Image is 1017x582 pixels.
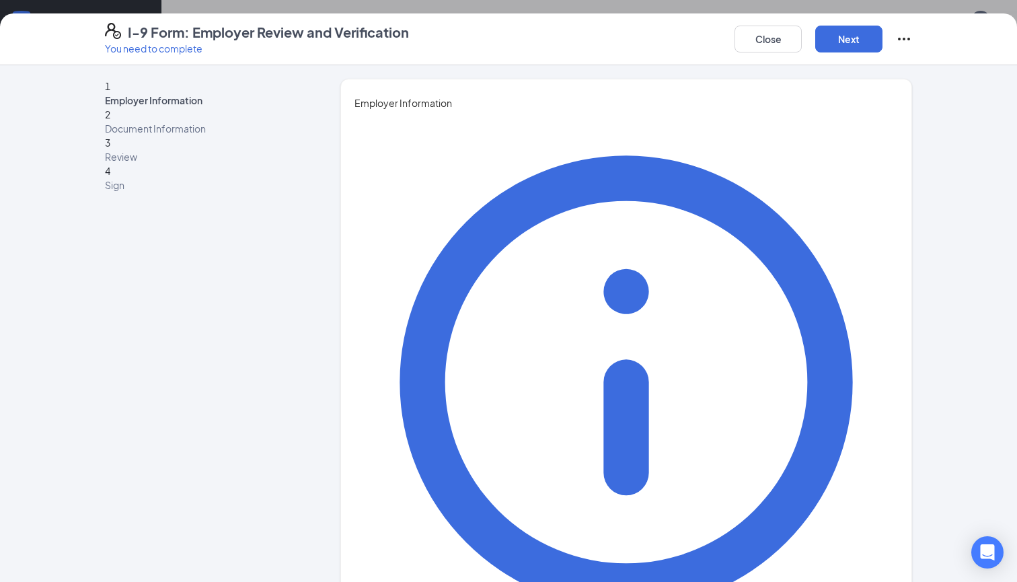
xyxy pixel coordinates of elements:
div: Open Intercom Messenger [971,536,1004,569]
span: Document Information [105,122,307,135]
span: 2 [105,108,110,120]
button: Close [735,26,802,52]
span: Sign [105,178,307,192]
svg: Ellipses [896,31,912,47]
span: 3 [105,137,110,149]
svg: FormI9EVerifyIcon [105,23,121,39]
span: Employer Information [105,94,307,107]
span: Review [105,150,307,163]
span: Employer Information [354,96,898,110]
button: Next [815,26,882,52]
span: 4 [105,165,110,177]
h4: I-9 Form: Employer Review and Verification [128,23,409,42]
p: You need to complete [105,42,409,55]
span: 1 [105,80,110,92]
